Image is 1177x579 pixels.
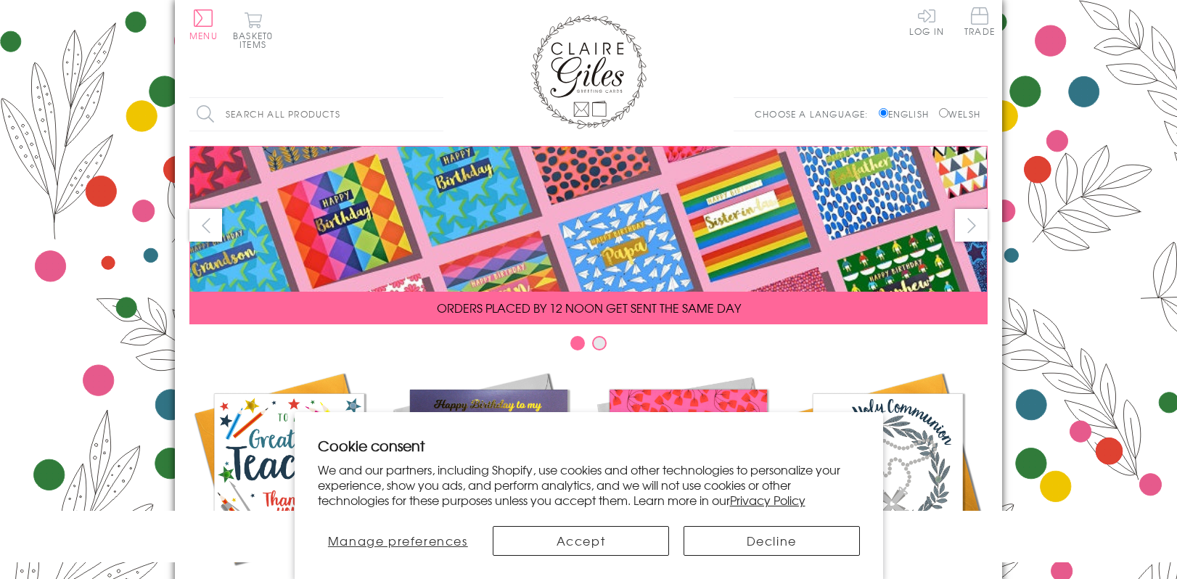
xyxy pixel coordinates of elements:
[239,29,273,51] span: 0 items
[429,98,443,131] input: Search
[318,462,860,507] p: We and our partners, including Shopify, use cookies and other technologies to personalize your ex...
[318,526,479,556] button: Manage preferences
[879,107,936,120] label: English
[189,98,443,131] input: Search all products
[939,107,980,120] label: Welsh
[233,12,273,49] button: Basket0 items
[189,335,988,358] div: Carousel Pagination
[189,209,222,242] button: prev
[592,336,607,350] button: Carousel Page 2
[955,209,988,242] button: next
[189,9,218,40] button: Menu
[755,107,876,120] p: Choose a language:
[493,526,669,556] button: Accept
[189,29,218,42] span: Menu
[730,491,805,509] a: Privacy Policy
[879,108,888,118] input: English
[318,435,860,456] h2: Cookie consent
[964,7,995,38] a: Trade
[437,299,741,316] span: ORDERS PLACED BY 12 NOON GET SENT THE SAME DAY
[909,7,944,36] a: Log In
[964,7,995,36] span: Trade
[328,532,468,549] span: Manage preferences
[530,15,647,129] img: Claire Giles Greetings Cards
[684,526,860,556] button: Decline
[939,108,948,118] input: Welsh
[570,336,585,350] button: Carousel Page 1 (Current Slide)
